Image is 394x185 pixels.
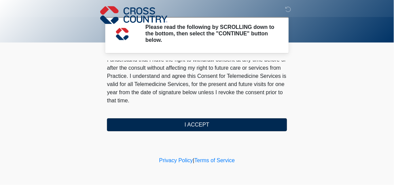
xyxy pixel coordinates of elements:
button: I ACCEPT [107,118,287,131]
p: I understand that I have the right to withdraw consent at any time before or after the consult wi... [107,56,287,105]
img: Agent Avatar [112,24,132,44]
img: Cross Country Logo [100,5,167,25]
a: Privacy Policy [159,157,193,163]
a: Terms of Service [194,157,235,163]
h2: Please read the following by SCROLLING down to the bottom, then select the "CONTINUE" button below. [145,24,277,44]
a: | [193,157,194,163]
